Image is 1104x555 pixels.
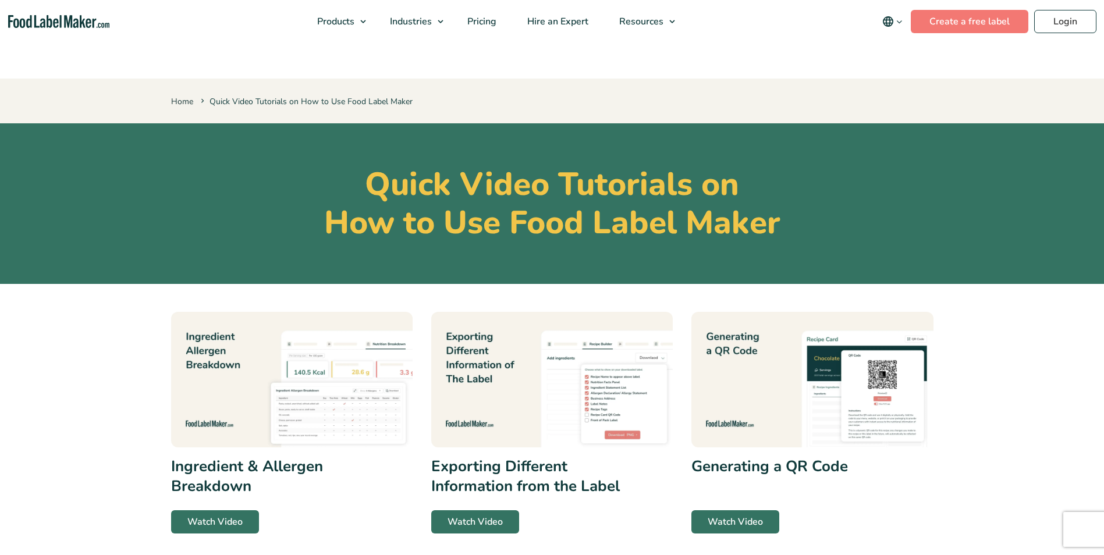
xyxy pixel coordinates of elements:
[1034,10,1096,33] a: Login
[171,96,193,107] a: Home
[524,15,590,28] span: Hire an Expert
[386,15,433,28] span: Industries
[874,10,911,33] button: Change language
[431,510,519,533] a: Watch Video
[8,15,109,29] a: Food Label Maker homepage
[431,457,636,496] h3: Exporting Different Information from the Label
[616,15,665,28] span: Resources
[171,165,933,242] h1: Quick Video Tutorials on How to Use Food Label Maker
[198,96,413,107] span: Quick Video Tutorials on How to Use Food Label Maker
[314,15,356,28] span: Products
[464,15,498,28] span: Pricing
[691,510,779,533] a: Watch Video
[171,510,259,533] a: Watch Video
[911,10,1028,33] a: Create a free label
[171,457,376,496] h3: Ingredient & Allergen Breakdown
[691,457,896,476] h3: Generating a QR Code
